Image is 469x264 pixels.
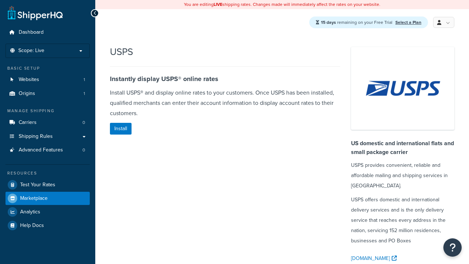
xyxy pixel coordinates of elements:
a: Help Docs [5,219,90,232]
img: app-usps.png [351,47,454,130]
a: Marketplace [5,192,90,205]
span: Help Docs [20,223,44,229]
a: Websites1 [5,73,90,87]
span: Websites [19,77,39,83]
a: Test Your Rates [5,178,90,191]
a: Carriers0 [5,116,90,129]
span: 1 [84,77,85,83]
div: Install USPS® and display online rates to your customers. Once USPS has been installed, qualified... [110,88,340,118]
li: Advanced Features [5,143,90,157]
a: Advanced Features0 [5,143,90,157]
span: Origins [19,91,35,97]
li: Origins [5,87,90,100]
strong: 15 days [321,19,336,26]
span: 1 [84,91,85,97]
a: Dashboard [5,26,90,39]
div: Manage Shipping [5,108,90,114]
div: Resources [5,170,90,176]
span: 0 [82,120,85,126]
div: Basic Setup [5,65,90,71]
p: USPS offers domestic and international delivery services and is the only delivery service that re... [351,195,454,246]
span: Marketplace [20,195,48,202]
button: Install [110,123,132,135]
li: Websites [5,73,90,87]
h4: US domestic and international flats and small package carrier [351,139,454,157]
span: Scope: Live [18,48,44,54]
p: USPS provides convenient, reliable and affordable mailing and shipping services in [GEOGRAPHIC_DA... [351,160,454,191]
a: Select a Plan [395,19,421,26]
span: Dashboard [19,29,44,36]
h4: Instantly display USPS® online rates [110,74,340,84]
a: Analytics [5,205,90,219]
button: Open Resource Center [443,238,462,257]
h2: USPS [110,47,133,57]
span: Carriers [19,120,37,126]
a: Shipping Rules [5,130,90,143]
a: [DOMAIN_NAME] [351,253,399,264]
span: Shipping Rules [19,133,53,140]
span: Test Your Rates [20,182,55,188]
span: Analytics [20,209,40,215]
span: 0 [82,147,85,153]
span: Advanced Features [19,147,63,153]
span: remaining on your Free Trial [321,19,394,26]
a: Origins1 [5,87,90,100]
b: LIVE [214,1,222,8]
li: Carriers [5,116,90,129]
